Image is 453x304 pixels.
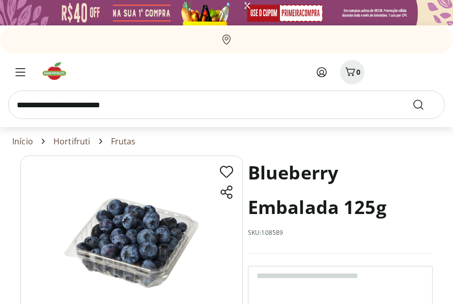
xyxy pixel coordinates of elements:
span: 0 [356,67,360,77]
a: Frutas [111,137,136,146]
button: Submit Search [412,99,437,111]
a: Início [12,137,33,146]
input: search [8,90,445,119]
img: Hortifruti [41,61,75,81]
p: SKU: 108589 [248,229,284,237]
button: Menu [8,60,33,84]
h1: Blueberry Embalada 125g [248,156,433,225]
a: Hortifruti [53,137,91,146]
button: Carrinho [340,60,364,84]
